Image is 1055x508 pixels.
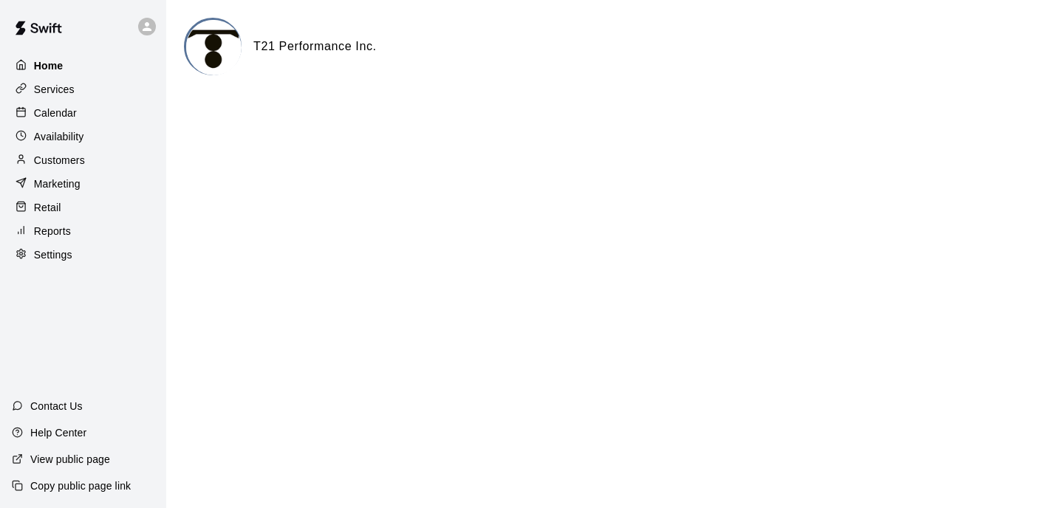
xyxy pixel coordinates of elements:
[12,220,154,242] a: Reports
[30,452,110,467] p: View public page
[34,247,72,262] p: Settings
[30,478,131,493] p: Copy public page link
[30,399,83,413] p: Contact Us
[186,20,242,75] img: T21 Performance Inc. logo
[30,425,86,440] p: Help Center
[34,153,85,168] p: Customers
[12,102,154,124] a: Calendar
[12,244,154,266] a: Settings
[12,78,154,100] a: Services
[12,149,154,171] a: Customers
[12,126,154,148] a: Availability
[34,200,61,215] p: Retail
[34,176,81,191] p: Marketing
[34,224,71,238] p: Reports
[12,196,154,219] a: Retail
[34,58,64,73] p: Home
[34,82,75,97] p: Services
[34,106,77,120] p: Calendar
[12,55,154,77] a: Home
[253,37,377,56] h6: T21 Performance Inc.
[34,129,84,144] p: Availability
[12,173,154,195] a: Marketing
